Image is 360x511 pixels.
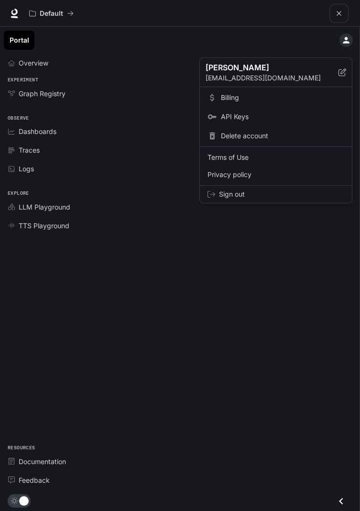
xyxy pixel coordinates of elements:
[200,58,352,87] div: [PERSON_NAME][EMAIL_ADDRESS][DOMAIN_NAME]
[202,108,350,125] a: API Keys
[207,170,344,179] span: Privacy policy
[206,62,323,73] p: [PERSON_NAME]
[221,112,344,122] span: API Keys
[202,89,350,106] a: Billing
[206,73,338,83] p: [EMAIL_ADDRESS][DOMAIN_NAME]
[221,93,344,102] span: Billing
[202,127,350,144] div: Delete account
[202,166,350,183] a: Privacy policy
[207,153,344,162] span: Terms of Use
[200,186,352,203] div: Sign out
[219,189,344,199] span: Sign out
[202,149,350,166] a: Terms of Use
[221,131,344,141] span: Delete account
